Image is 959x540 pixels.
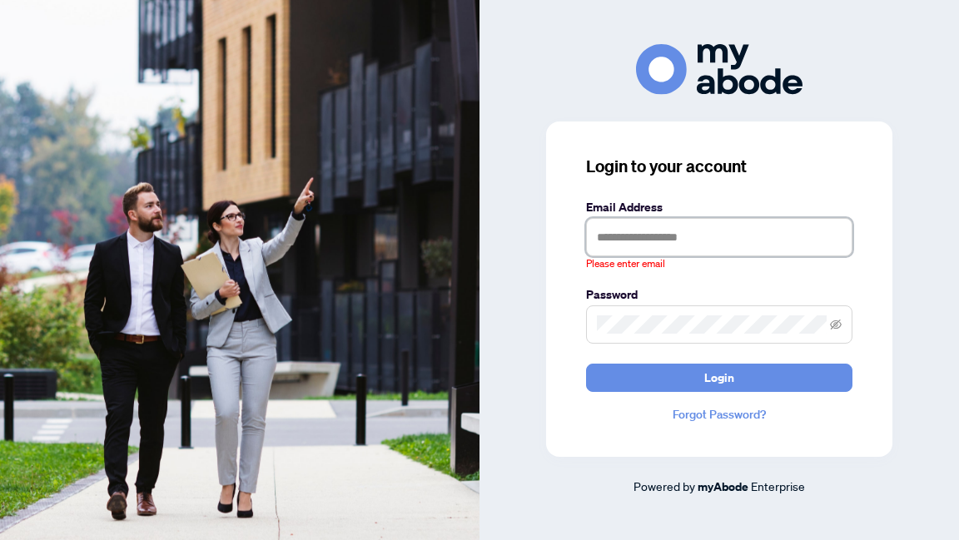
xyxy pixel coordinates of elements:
[586,155,852,178] h3: Login to your account
[586,198,852,216] label: Email Address
[634,478,695,493] span: Powered by
[636,44,802,95] img: ma-logo
[586,285,852,304] label: Password
[586,364,852,392] button: Login
[698,478,748,496] a: myAbode
[704,364,734,391] span: Login
[751,478,805,493] span: Enterprise
[586,256,665,272] span: Please enter email
[586,405,852,424] a: Forgot Password?
[830,319,842,330] span: eye-invisible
